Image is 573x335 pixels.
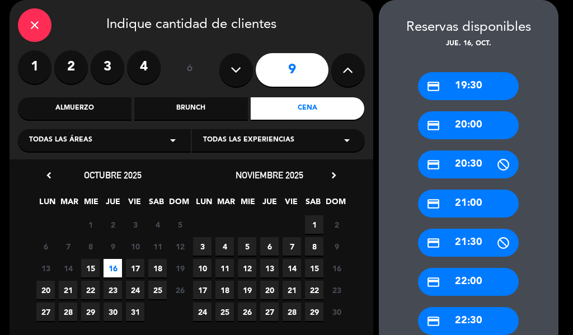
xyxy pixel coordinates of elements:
[104,281,122,299] span: 23
[260,195,279,214] span: JUE
[169,195,187,214] span: DOM
[193,259,212,277] span: 10
[283,259,301,277] span: 14
[238,259,256,277] span: 12
[193,281,212,299] span: 17
[426,79,440,93] i: credit_card
[148,259,167,277] span: 18
[238,195,257,214] span: MIE
[305,259,323,277] span: 15
[217,195,235,214] span: MAR
[418,190,519,218] div: 21:00
[215,281,234,299] span: 18
[283,237,301,256] span: 7
[91,50,124,84] label: 3
[326,195,344,214] span: DOM
[104,303,122,321] span: 30
[282,195,300,214] span: VIE
[134,97,248,120] div: Brunch
[379,39,558,50] div: jue. 16, oct.
[147,195,166,214] span: SAB
[43,169,55,181] i: chevron_left
[260,259,279,277] span: 13
[327,215,346,234] span: 2
[60,195,78,214] span: MAR
[36,303,55,321] span: 27
[166,134,180,147] i: arrow_drop_down
[36,281,55,299] span: 20
[215,303,234,321] span: 25
[59,237,77,256] span: 7
[59,281,77,299] span: 21
[193,303,212,321] span: 24
[148,237,167,256] span: 11
[426,158,440,172] i: credit_card
[426,314,440,328] i: credit_card
[126,281,144,299] span: 24
[148,281,167,299] span: 25
[84,169,142,181] span: octubre 2025
[54,50,88,84] label: 2
[127,50,161,84] label: 4
[418,111,519,139] div: 20:00
[283,303,301,321] span: 28
[36,259,55,277] span: 13
[215,237,234,256] span: 4
[260,237,279,256] span: 6
[148,215,167,234] span: 4
[195,195,213,214] span: LUN
[81,215,100,234] span: 1
[18,8,365,42] div: Indique cantidad de clientes
[171,237,189,256] span: 12
[260,303,279,321] span: 27
[193,237,212,256] span: 3
[59,303,77,321] span: 28
[172,50,208,89] div: ó
[260,281,279,299] span: 20
[418,307,519,335] div: 22:30
[426,197,440,211] i: credit_card
[304,195,322,214] span: SAB
[36,237,55,256] span: 6
[81,237,100,256] span: 8
[305,215,323,234] span: 1
[238,281,256,299] span: 19
[104,259,122,277] span: 16
[340,134,354,147] i: arrow_drop_down
[426,119,440,133] i: credit_card
[104,195,122,214] span: JUE
[171,281,189,299] span: 26
[418,150,519,178] div: 20:30
[328,169,340,181] i: chevron_right
[59,259,77,277] span: 14
[238,237,256,256] span: 5
[104,237,122,256] span: 9
[18,97,131,120] div: Almuerzo
[251,97,364,120] div: Cena
[81,259,100,277] span: 15
[215,259,234,277] span: 11
[104,215,122,234] span: 2
[305,281,323,299] span: 22
[305,303,323,321] span: 29
[426,275,440,289] i: credit_card
[418,72,519,100] div: 19:30
[238,303,256,321] span: 26
[81,303,100,321] span: 29
[81,281,100,299] span: 22
[379,17,558,39] div: Reservas disponibles
[126,237,144,256] span: 10
[28,18,41,32] i: close
[38,195,57,214] span: LUN
[18,50,51,84] label: 1
[418,268,519,296] div: 22:00
[327,237,346,256] span: 9
[283,281,301,299] span: 21
[327,259,346,277] span: 16
[327,303,346,321] span: 30
[125,195,144,214] span: VIE
[171,259,189,277] span: 19
[82,195,100,214] span: MIE
[126,303,144,321] span: 31
[418,229,519,257] div: 21:30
